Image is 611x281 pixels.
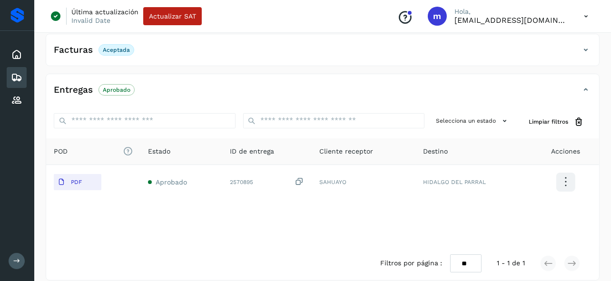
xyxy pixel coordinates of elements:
[54,174,101,190] button: PDF
[7,44,27,65] div: Inicio
[46,82,599,106] div: EntregasAprobado
[54,45,93,56] h4: Facturas
[552,146,581,156] span: Acciones
[7,67,27,88] div: Embarques
[54,85,93,96] h4: Entregas
[71,16,110,25] p: Invalid Date
[54,146,133,156] span: POD
[319,146,373,156] span: Cliente receptor
[521,113,591,131] button: Limpiar filtros
[148,146,170,156] span: Estado
[103,47,130,53] p: Aceptada
[103,87,130,93] p: Aprobado
[7,90,27,111] div: Proveedores
[454,16,569,25] p: mmonroy@niagarawater.com
[529,117,568,126] span: Limpiar filtros
[380,258,443,268] span: Filtros por página :
[312,165,415,199] td: SAHUAYO
[432,113,513,129] button: Selecciona un estado
[230,177,304,187] div: 2570895
[71,8,138,16] p: Última actualización
[454,8,569,16] p: Hola,
[156,178,187,186] span: Aprobado
[143,7,202,25] button: Actualizar SAT
[497,258,525,268] span: 1 - 1 de 1
[46,42,599,66] div: FacturasAceptada
[415,165,533,199] td: HIDALGO DEL PARRAL
[149,13,196,19] span: Actualizar SAT
[423,146,448,156] span: Destino
[230,146,274,156] span: ID de entrega
[71,179,82,185] p: PDF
